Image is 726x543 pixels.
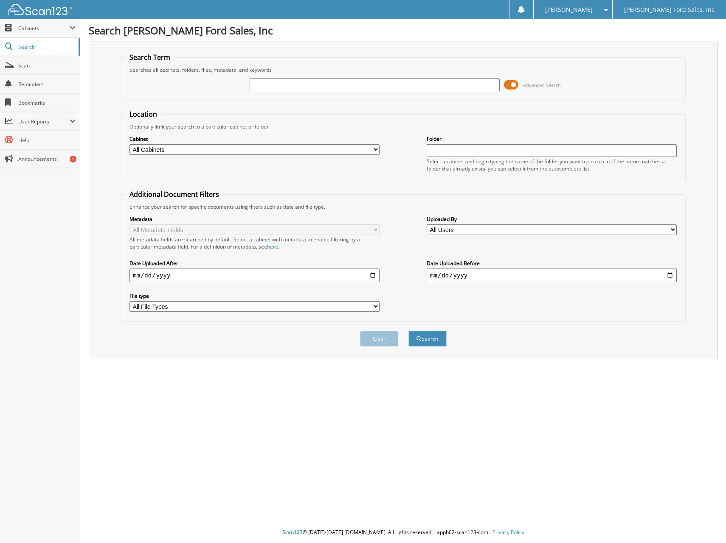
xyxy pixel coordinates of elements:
button: Search [408,331,447,347]
button: Clear [360,331,398,347]
label: File type [129,292,380,299]
img: scan123-logo-white.svg [8,4,72,15]
div: © [DATE]-[DATE] [DOMAIN_NAME]. All rights reserved | appb02-scan123-com | [80,522,726,543]
label: Cabinet [129,135,380,143]
input: end [427,269,677,282]
h1: Search [PERSON_NAME] Ford Sales, Inc [89,23,718,37]
span: [PERSON_NAME] [545,7,593,12]
label: Uploaded By [427,216,677,223]
div: Optionally limit your search to a particular cabinet or folder [125,123,681,130]
div: 1 [70,156,76,162]
span: Reminders [18,81,76,88]
span: Cabinets [18,25,70,32]
label: Date Uploaded After [129,260,380,267]
legend: Location [125,109,161,119]
label: Date Uploaded Before [427,260,677,267]
div: Select a cabinet and begin typing the name of the folder you want to search in. If the name match... [427,158,677,172]
span: Scan [18,62,76,69]
span: Help [18,137,76,144]
span: Scan123 [282,529,303,536]
div: All metadata fields are searched by default. Select a cabinet with metadata to enable filtering b... [129,236,380,250]
legend: Search Term [125,53,174,62]
label: Metadata [129,216,380,223]
input: start [129,269,380,282]
label: Folder [427,135,677,143]
div: Enhance your search for specific documents using filters such as date and file type. [125,203,681,210]
span: Announcements [18,155,76,162]
a: Privacy Policy [492,529,524,536]
div: Searches all cabinets, folders, files, metadata, and keywords [125,66,681,73]
a: here [267,243,278,250]
span: [PERSON_NAME] Ford Sales, Inc [624,7,715,12]
legend: Additional Document Filters [125,190,223,199]
span: User Reports [18,118,70,125]
span: Advanced Search [523,82,561,88]
span: Search [18,43,74,50]
span: Bookmarks [18,99,76,106]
